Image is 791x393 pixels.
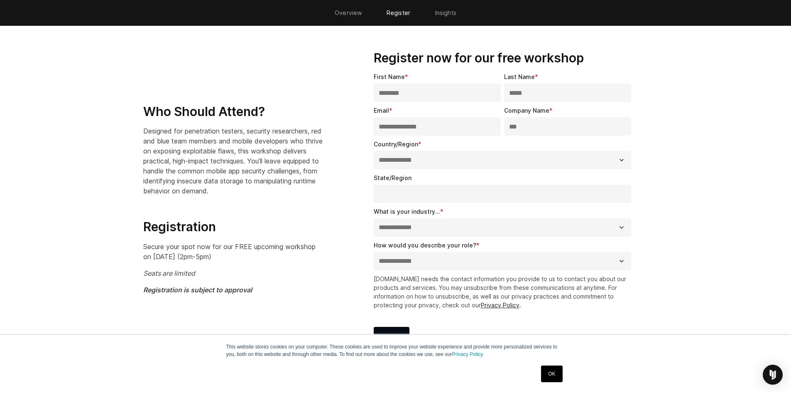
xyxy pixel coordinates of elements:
[452,351,484,357] a: Privacy Policy.
[374,208,440,215] span: What is your industry...
[374,73,405,80] span: First Name
[143,126,324,196] p: Designed for penetration testers, security researchers, red and blue team members and mobile deve...
[374,242,476,249] span: How would you describe your role?
[481,302,519,309] a: Privacy Policy
[143,219,324,235] h3: Registration
[541,366,562,382] a: OK
[143,286,252,294] em: Registration is subject to approval
[504,107,549,114] span: Company Name
[763,365,783,385] div: Open Intercom Messenger
[374,50,635,66] h3: Register now for our free workshop
[374,107,389,114] span: Email
[143,104,324,120] h3: Who Should Attend?
[143,242,324,262] p: Secure your spot now for our FREE upcoming workshop on [DATE] (2pm-5pm)
[143,269,195,277] em: Seats are limited
[226,343,565,358] p: This website stores cookies on your computer. These cookies are used to improve your website expe...
[374,274,635,309] p: [DOMAIN_NAME] needs the contact information you provide to us to contact you about our products a...
[374,174,411,181] span: State/Region
[374,141,418,148] span: Country/Region
[504,73,535,80] span: Last Name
